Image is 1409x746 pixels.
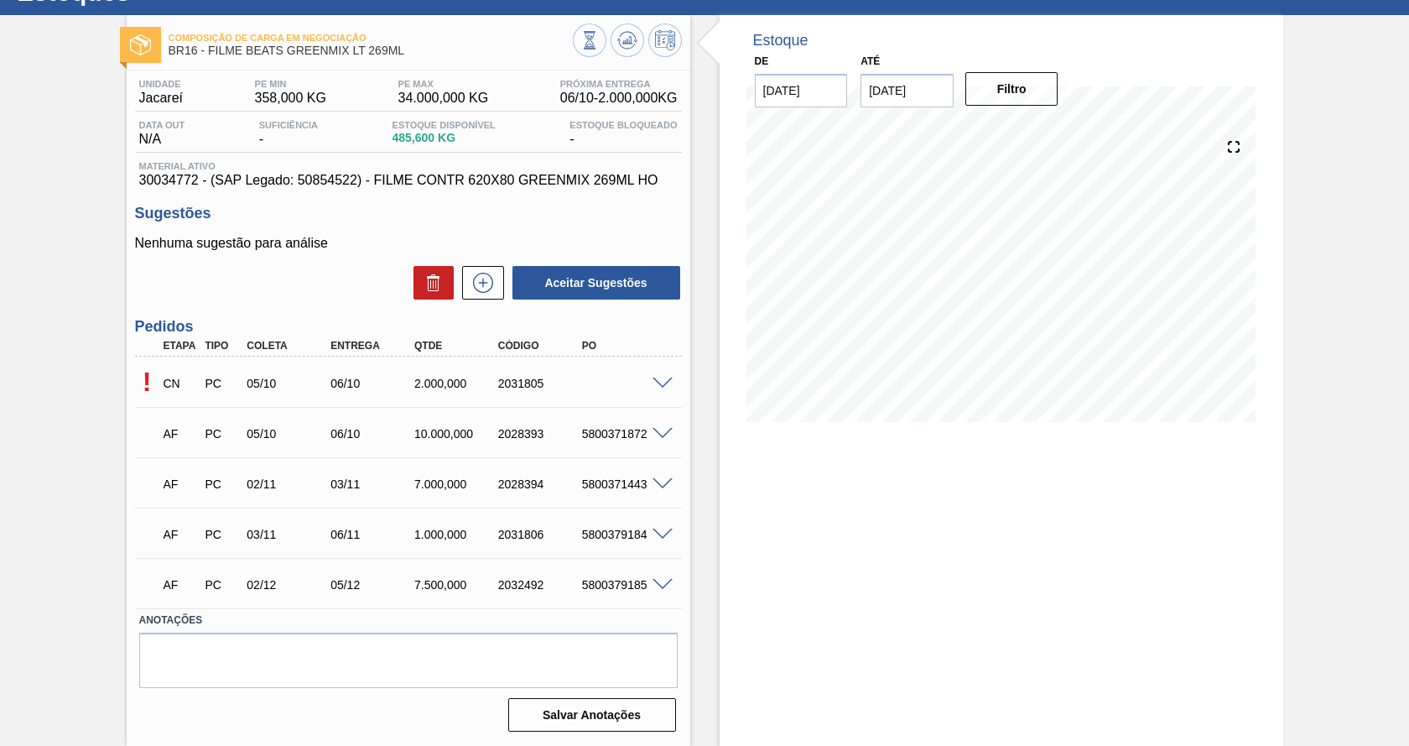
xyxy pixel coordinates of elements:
[242,477,335,491] div: 02/11/2025
[860,55,880,67] label: Até
[200,377,243,390] div: Pedido de Compra
[130,34,151,55] img: Ícone
[494,427,587,441] div: 2028393
[159,365,202,402] div: Composição de Carga em Negociação
[560,79,678,89] span: Próxima Entrega
[164,477,198,491] p: AF
[398,79,489,89] span: PE MAX
[139,91,183,106] span: Jacareí
[560,91,678,106] span: 06/10 - 2.000,000 KG
[139,608,678,633] label: Anotações
[326,477,419,491] div: 03/11/2025
[410,427,503,441] div: 10.000,000
[569,120,677,130] span: Estoque Bloqueado
[410,340,503,352] div: Qtde
[648,23,682,57] button: Programar Estoque
[255,120,322,147] div: -
[578,528,671,541] div: 5800379184
[326,340,419,352] div: Entrega
[255,91,326,106] span: 358,000 KG
[504,264,682,301] div: Aceitar Sugestões
[242,578,335,592] div: 02/12/2025
[159,516,202,553] div: Aguardando Faturamento
[139,161,678,171] span: Material ativo
[200,427,243,441] div: Pedido de Compra
[410,477,503,491] div: 7.000,000
[410,528,503,541] div: 1.000,000
[494,578,587,592] div: 2032492
[135,318,682,336] h3: Pedidos
[135,236,682,251] p: Nenhuma sugestão para análise
[578,578,671,592] div: 5800379185
[326,427,419,441] div: 06/10/2025
[393,132,496,144] span: 485,600 KG
[755,74,848,107] input: dd/mm/yyyy
[255,79,326,89] span: PE MIN
[164,528,198,541] p: AF
[259,120,318,130] span: Suficiência
[135,120,190,147] div: N/A
[242,340,335,352] div: Coleta
[393,120,496,130] span: Estoque Disponível
[159,415,202,452] div: Aguardando Faturamento
[135,205,682,222] h3: Sugestões
[139,79,183,89] span: Unidade
[159,566,202,603] div: Aguardando Faturamento
[494,377,587,390] div: 2031805
[139,173,678,188] span: 30034772 - (SAP Legado: 50854522) - FILME CONTR 620X80 GREENMIX 269ML HO
[860,74,954,107] input: dd/mm/yyyy
[159,466,202,503] div: Aguardando Faturamento
[410,377,503,390] div: 2.000,000
[578,340,671,352] div: PO
[965,72,1058,106] button: Filtro
[494,477,587,491] div: 2028394
[611,23,644,57] button: Atualizar Gráfico
[326,528,419,541] div: 06/11/2025
[398,91,489,106] span: 34.000,000 KG
[242,528,335,541] div: 03/11/2025
[200,578,243,592] div: Pedido de Compra
[200,528,243,541] div: Pedido de Compra
[508,698,676,732] button: Salvar Anotações
[494,340,587,352] div: Código
[139,120,185,130] span: Data out
[164,578,198,592] p: AF
[753,32,808,50] div: Estoque
[169,44,573,57] span: BR16 - FILME BEATS GREENMIX LT 269ML
[242,427,335,441] div: 05/10/2025
[169,33,573,43] span: Composição de Carga em Negociação
[578,427,671,441] div: 5800371872
[135,367,159,398] p: Pendente de aceite
[326,578,419,592] div: 05/12/2025
[512,266,680,300] button: Aceitar Sugestões
[164,427,198,441] p: AF
[200,340,243,352] div: Tipo
[578,477,671,491] div: 5800371443
[755,55,769,67] label: De
[164,377,198,390] p: CN
[159,340,202,352] div: Etapa
[454,266,504,300] div: Nova sugestão
[410,578,503,592] div: 7.500,000
[494,528,587,541] div: 2031806
[242,377,335,390] div: 05/10/2025
[200,477,243,491] div: Pedido de Compra
[565,120,681,147] div: -
[573,23,606,57] button: Visão Geral dos Estoques
[326,377,419,390] div: 06/10/2025
[405,266,454,300] div: Excluir Sugestões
